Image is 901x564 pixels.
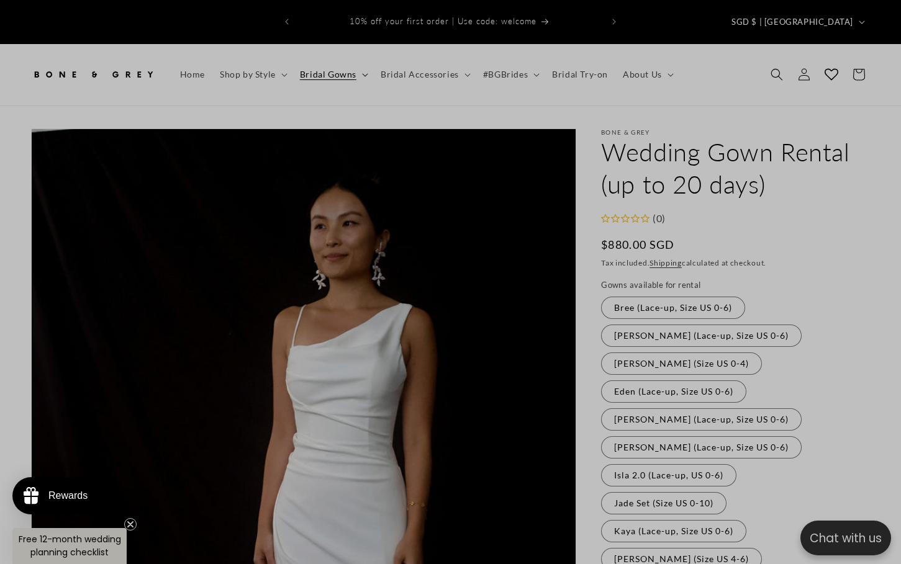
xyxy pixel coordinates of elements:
[552,69,608,80] span: Bridal Try-on
[601,136,870,200] h1: Wedding Gown Rental (up to 20 days)
[601,128,870,136] p: Bone & Grey
[601,492,727,514] label: Jade Set (Size US 0-10)
[601,236,674,253] span: $880.00 SGD
[731,16,853,29] span: SGD $ | [GEOGRAPHIC_DATA]
[220,69,276,80] span: Shop by Style
[381,69,459,80] span: Bridal Accessories
[601,257,870,269] div: Tax included. calculated at checkout.
[623,69,662,80] span: About Us
[800,521,891,555] button: Open chatbox
[83,71,137,81] a: Write a review
[601,408,802,431] label: [PERSON_NAME] (Lace-up, Size US 0-6)
[756,19,839,40] button: Write a review
[601,464,736,486] label: Isla 2.0 (Lace-up, US 0-6)
[19,533,121,558] span: Free 12-month wedding planning checklist
[212,61,292,87] summary: Shop by Style
[273,10,301,34] button: Previous announcement
[601,325,802,347] label: [PERSON_NAME] (Lace-up, Size US 0-6)
[763,61,790,88] summary: Search
[724,10,870,34] button: SGD $ | [GEOGRAPHIC_DATA]
[545,61,615,87] a: Bridal Try-on
[292,61,373,87] summary: Bridal Gowns
[173,61,212,87] a: Home
[601,279,702,292] legend: Gowns available for rental
[180,69,205,80] span: Home
[124,518,137,530] button: Close teaser
[601,380,746,403] label: Eden (Lace-up, Size US 0-6)
[27,56,160,93] a: Bone and Grey Bridal
[350,16,537,26] span: 10% off your first order | Use code: welcome
[31,61,155,88] img: Bone and Grey Bridal
[800,529,891,547] p: Chat with us
[601,436,802,459] label: [PERSON_NAME] (Lace-up, Size US 0-6)
[601,520,746,542] label: Kaya (Lace-up, Size US 0-6)
[650,258,682,267] a: Shipping
[601,297,745,319] label: Bree (Lace-up, Size US 0-6)
[615,61,679,87] summary: About Us
[601,352,762,375] label: [PERSON_NAME] (Size US 0-4)
[476,61,545,87] summary: #BGBrides
[650,210,666,228] div: (0)
[373,61,476,87] summary: Bridal Accessories
[483,69,528,80] span: #BGBrides
[600,10,628,34] button: Next announcement
[48,490,88,501] div: Rewards
[12,528,127,564] div: Free 12-month wedding planning checklistClose teaser
[300,69,356,80] span: Bridal Gowns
